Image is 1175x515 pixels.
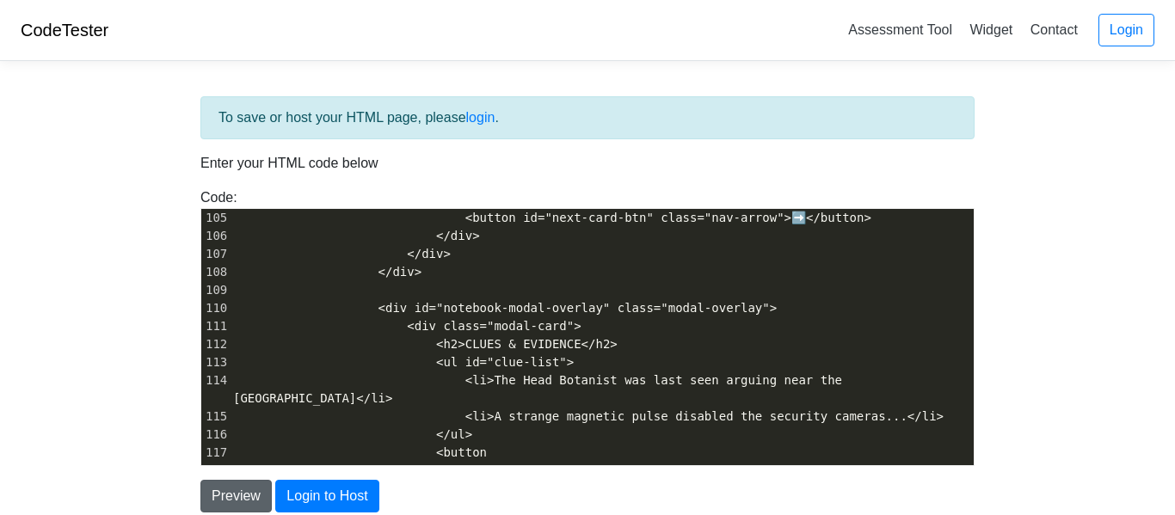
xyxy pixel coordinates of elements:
[201,371,230,389] div: 114
[201,281,230,299] div: 109
[201,408,230,426] div: 115
[963,15,1019,44] a: Widget
[465,409,944,423] span: <li>A strange magnetic pulse disabled the security cameras...</li>
[201,227,230,245] div: 106
[21,21,108,40] a: CodeTester
[201,335,230,353] div: 112
[436,229,480,242] span: </div>
[407,247,451,261] span: </div>
[436,427,472,441] span: </ul>
[407,319,581,333] span: <div class="modal-card">
[275,480,378,512] button: Login to Host
[436,337,618,351] span: <h2>CLUES & EVIDENCE</h2>
[201,444,230,462] div: 117
[200,96,975,139] div: To save or host your HTML page, please .
[200,153,975,174] p: Enter your HTML code below
[201,317,230,335] div: 111
[201,426,230,444] div: 116
[841,15,959,44] a: Assessment Tool
[465,211,871,224] span: <button id="next-card-btn" class="nav-arrow">➡️</button>
[201,263,230,281] div: 108
[436,355,574,369] span: <ul id="clue-list">
[436,445,487,459] span: <button
[201,462,230,480] div: 118
[378,301,778,315] span: <div id="notebook-modal-overlay" class="modal-overlay">
[466,110,495,125] a: login
[233,373,849,405] span: <li>The Head Botanist was last seen arguing near the [GEOGRAPHIC_DATA]</li>
[1098,14,1154,46] a: Login
[201,353,230,371] div: 113
[378,265,422,279] span: </div>
[201,299,230,317] div: 110
[1024,15,1085,44] a: Contact
[200,480,272,512] button: Preview
[188,187,987,466] div: Code:
[201,209,230,227] div: 105
[201,245,230,263] div: 107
